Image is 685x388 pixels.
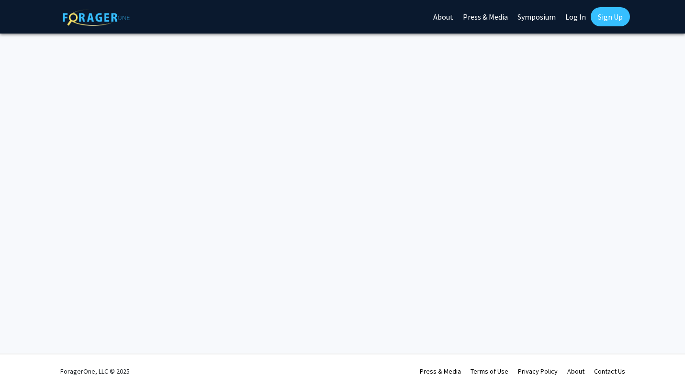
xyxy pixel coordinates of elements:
a: Press & Media [420,367,461,376]
a: Sign Up [591,7,630,26]
a: Terms of Use [471,367,508,376]
a: Privacy Policy [518,367,558,376]
img: ForagerOne Logo [63,9,130,26]
a: About [567,367,584,376]
div: ForagerOne, LLC © 2025 [60,354,130,388]
a: Contact Us [594,367,625,376]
